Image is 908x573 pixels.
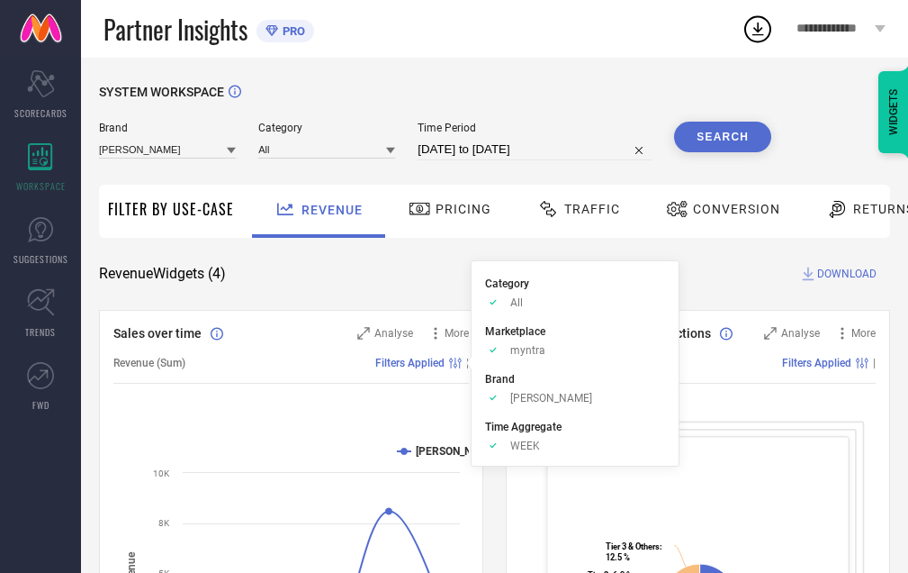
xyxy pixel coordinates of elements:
text: [PERSON_NAME] [416,445,498,458]
span: Partner Insights [103,11,247,48]
span: Revenue (Sum) [113,357,185,369]
span: SCORECARDS [14,106,67,120]
span: More [851,327,876,340]
span: Category [485,277,529,290]
span: Traffic [564,202,620,216]
span: Filter By Use-Case [108,198,234,220]
span: SYSTEM WORKSPACE [99,85,224,99]
text: 8K [158,518,170,528]
span: myntra [510,344,545,357]
span: Time Aggregate [485,421,562,433]
span: PRO [278,24,305,38]
svg: Zoom [357,327,370,340]
span: FWD [32,398,49,412]
span: SUGGESTIONS [13,252,68,266]
span: Filters Applied [782,357,851,369]
span: Revenue [301,203,363,217]
span: Brand [99,122,236,134]
button: Search [674,122,771,152]
span: More [445,327,469,340]
span: WEEK [510,440,540,452]
text: : 12.5 % [606,541,662,562]
div: Open download list [742,13,774,45]
span: All [510,296,523,309]
svg: Zoom [764,327,777,340]
tspan: Tier 3 & Others [606,541,660,551]
span: | [873,357,876,369]
span: Brand [485,373,515,386]
span: TRENDS [25,325,56,339]
span: DOWNLOAD [817,265,877,283]
span: Revenue Widgets ( 4 ) [99,265,226,283]
span: Sales over time [113,326,202,341]
span: Time Period [418,122,652,134]
span: Analyse [781,327,820,340]
text: 10K [153,468,170,478]
span: [PERSON_NAME] [510,392,592,405]
span: WORKSPACE [16,179,66,193]
span: Pricing [436,202,491,216]
span: Conversion [693,202,780,216]
span: Filters Applied [375,357,445,369]
span: Marketplace [485,325,545,338]
span: Analyse [374,327,413,340]
input: Select time period [418,139,652,160]
span: Category [258,122,395,134]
